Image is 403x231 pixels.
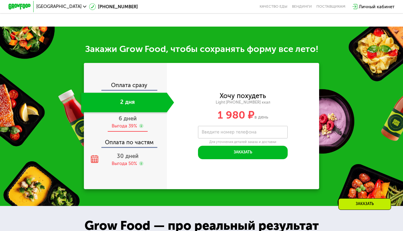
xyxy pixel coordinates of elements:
[36,4,81,9] span: [GEOGRAPHIC_DATA]
[112,123,137,129] div: Выгода 39%
[119,115,137,122] span: 6 дней
[359,3,394,10] div: Личный кабинет
[260,4,287,9] a: Качество еды
[112,160,137,167] div: Выгода 50%
[218,108,254,121] span: 1 980 ₽
[202,130,257,134] label: Введите номер телефона
[198,146,288,159] button: Заказать
[254,114,268,120] span: в день
[292,4,312,9] a: Вендинги
[316,4,345,9] div: поставщикам
[198,140,288,144] div: Для уточнения деталей заказа и доставки
[89,3,138,10] a: [PHONE_NUMBER]
[338,198,391,210] div: Заказать
[117,153,139,159] span: 30 дней
[85,82,167,90] div: Оплата сразу
[85,134,167,147] div: Оплата по частям
[220,93,266,99] div: Хочу похудеть
[167,100,319,105] div: Light [PHONE_NUMBER] ккал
